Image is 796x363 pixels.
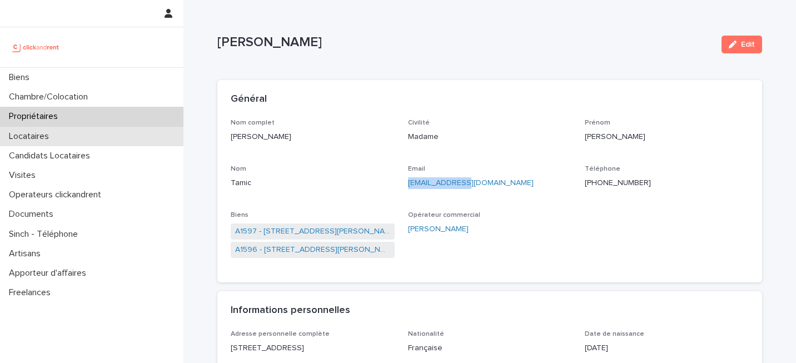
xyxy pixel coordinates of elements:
[722,36,762,53] button: Edit
[4,209,62,220] p: Documents
[585,331,644,337] span: Date de naissance
[4,287,59,298] p: Freelances
[408,179,534,187] a: [EMAIL_ADDRESS][DOMAIN_NAME]
[9,36,63,58] img: UCB0brd3T0yccxBKYDjQ
[231,93,267,106] h2: Général
[4,151,99,161] p: Candidats Locataires
[4,92,97,102] p: Chambre/Colocation
[231,177,395,189] p: Tamic
[4,229,87,240] p: Sinch - Téléphone
[4,72,38,83] p: Biens
[408,131,572,143] p: Madame
[741,41,755,48] span: Edit
[4,268,95,279] p: Apporteur d'affaires
[408,166,425,172] span: Email
[231,120,275,126] span: Nom complet
[4,170,44,181] p: Visites
[231,305,350,317] h2: Informations personnelles
[408,212,480,218] span: Opérateur commercial
[408,342,572,354] p: Française
[231,212,248,218] span: Biens
[585,342,749,354] p: [DATE]
[585,166,620,172] span: Téléphone
[4,248,49,259] p: Artisans
[585,120,610,126] span: Prénom
[4,131,58,142] p: Locataires
[231,342,395,354] p: [STREET_ADDRESS]
[235,226,390,237] a: A1597 - [STREET_ADDRESS][PERSON_NAME]
[4,111,67,122] p: Propriétaires
[4,190,110,200] p: Operateurs clickandrent
[235,244,390,256] a: A1596 - [STREET_ADDRESS][PERSON_NAME]
[585,131,749,143] p: [PERSON_NAME]
[408,223,469,235] a: [PERSON_NAME]
[408,120,430,126] span: Civilité
[231,166,246,172] span: Nom
[231,331,330,337] span: Adresse personnelle complète
[408,331,444,337] span: Nationalité
[585,177,749,189] p: [PHONE_NUMBER]
[231,131,395,143] p: [PERSON_NAME]
[217,34,713,51] p: [PERSON_NAME]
